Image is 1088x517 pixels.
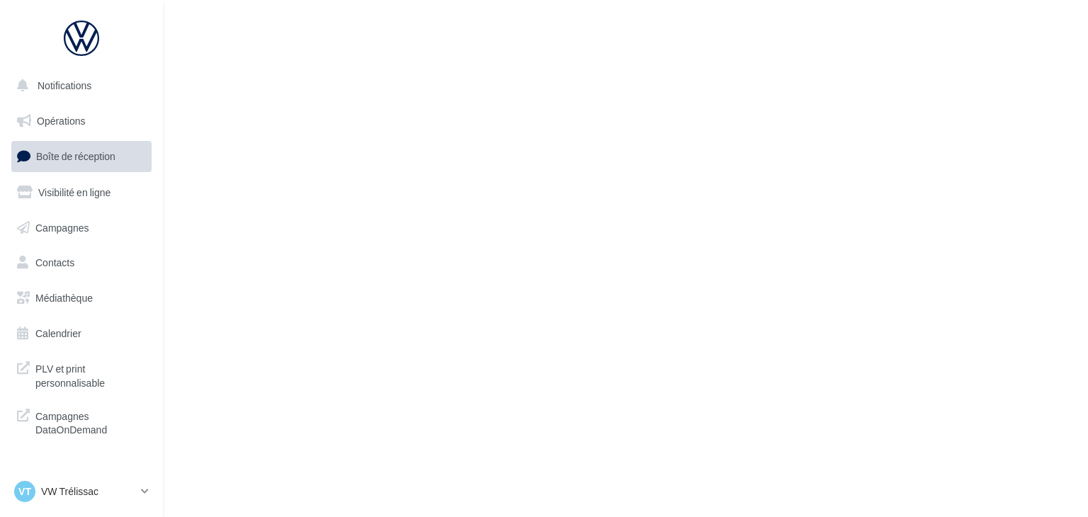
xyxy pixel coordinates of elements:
a: Visibilité en ligne [8,178,154,208]
button: Notifications [8,71,149,101]
a: Médiathèque [8,283,154,313]
span: PLV et print personnalisable [35,359,146,390]
a: Campagnes DataOnDemand [8,401,154,443]
span: VT [18,484,31,499]
a: Campagnes [8,213,154,243]
a: Boîte de réception [8,141,154,171]
span: Opérations [37,115,85,127]
span: Campagnes DataOnDemand [35,407,146,437]
span: Visibilité en ligne [38,186,110,198]
a: Opérations [8,106,154,136]
p: VW Trélissac [41,484,135,499]
a: VT VW Trélissac [11,478,152,505]
span: Campagnes [35,221,89,233]
span: Notifications [38,79,91,91]
a: PLV et print personnalisable [8,353,154,395]
span: Calendrier [35,327,81,339]
a: Calendrier [8,319,154,348]
a: Contacts [8,248,154,278]
span: Boîte de réception [36,150,115,162]
span: Médiathèque [35,292,93,304]
span: Contacts [35,256,74,268]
